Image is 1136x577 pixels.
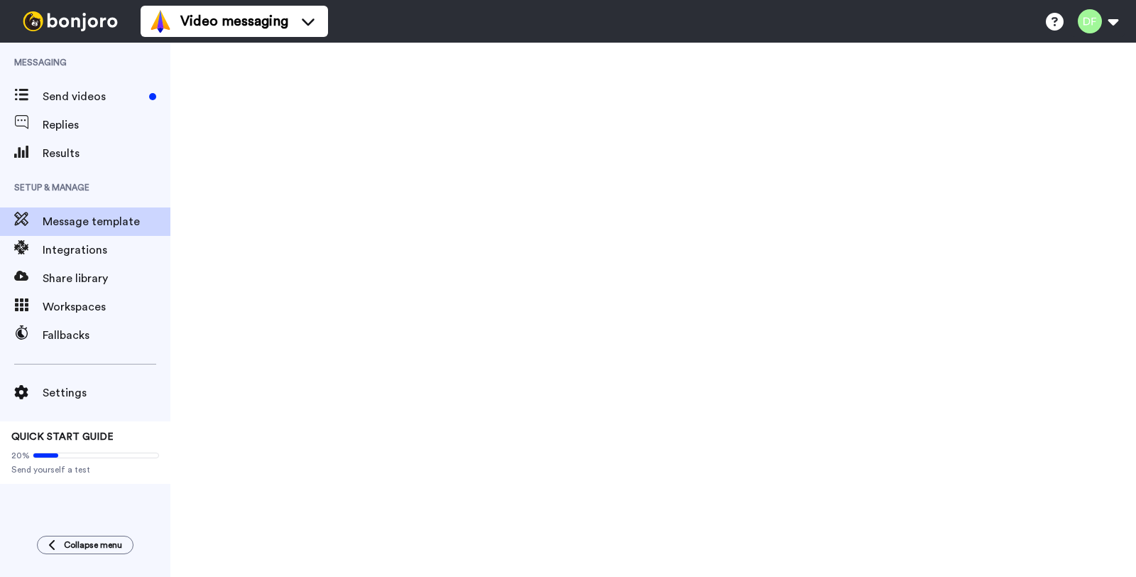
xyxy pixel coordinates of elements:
span: Workspaces [43,298,170,316]
span: 20% [11,450,30,461]
span: Collapse menu [64,539,122,551]
img: bj-logo-header-white.svg [17,11,124,31]
span: Message template [43,213,170,230]
span: Send yourself a test [11,464,159,475]
span: Fallbacks [43,327,170,344]
span: Replies [43,117,170,134]
span: Settings [43,384,170,401]
span: QUICK START GUIDE [11,432,114,442]
span: Integrations [43,242,170,259]
img: vm-color.svg [149,10,172,33]
span: Video messaging [180,11,288,31]
span: Share library [43,270,170,287]
button: Collapse menu [37,536,133,554]
span: Send videos [43,88,143,105]
span: Results [43,145,170,162]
